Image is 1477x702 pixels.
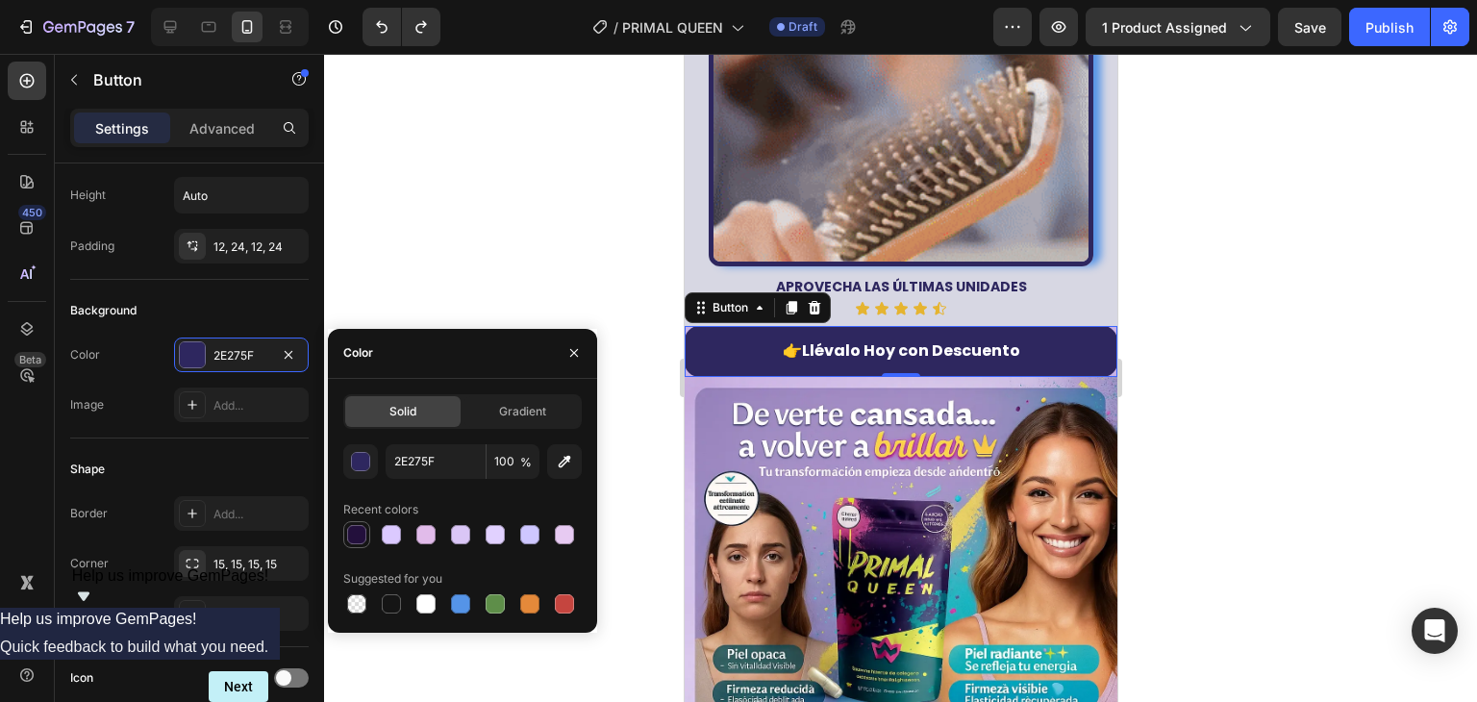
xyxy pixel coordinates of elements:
[1294,19,1326,36] span: Save
[622,17,723,38] span: PRIMAL QUEEN
[386,444,486,479] input: Eg: FFFFFF
[175,178,308,213] input: Auto
[24,245,67,263] div: Button
[685,54,1117,702] iframe: Design area
[343,344,373,362] div: Color
[98,284,336,312] p: 👉
[70,505,108,522] div: Border
[613,17,618,38] span: /
[789,18,817,36] span: Draft
[70,238,114,255] div: Padding
[1365,17,1414,38] div: Publish
[1086,8,1270,46] button: 1 product assigned
[389,403,416,420] span: Solid
[70,461,105,478] div: Shape
[70,302,137,319] div: Background
[343,570,442,588] div: Suggested for you
[213,347,269,364] div: 2E275F
[117,286,336,308] strong: Llévalo Hoy con Descuento
[213,238,304,256] div: 12, 24, 12, 24
[72,567,269,608] button: Show survey - Help us improve GemPages!
[70,555,109,572] div: Corner
[213,397,304,414] div: Add...
[189,118,255,138] p: Advanced
[18,205,46,220] div: 450
[91,223,342,242] strong: APROVECHA LAS ÚLTIMAS UNIDADES
[126,15,135,38] p: 7
[8,8,143,46] button: 7
[1412,608,1458,654] div: Open Intercom Messenger
[363,8,440,46] div: Undo/Redo
[1278,8,1341,46] button: Save
[213,506,304,523] div: Add...
[1102,17,1227,38] span: 1 product assigned
[1349,8,1430,46] button: Publish
[520,454,532,471] span: %
[213,556,304,573] div: 15, 15, 15, 15
[70,346,100,364] div: Color
[70,187,106,204] div: Height
[72,567,269,584] span: Help us improve GemPages!
[70,396,104,414] div: Image
[95,118,149,138] p: Settings
[14,352,46,367] div: Beta
[499,403,546,420] span: Gradient
[343,501,418,518] div: Recent colors
[93,68,257,91] p: Button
